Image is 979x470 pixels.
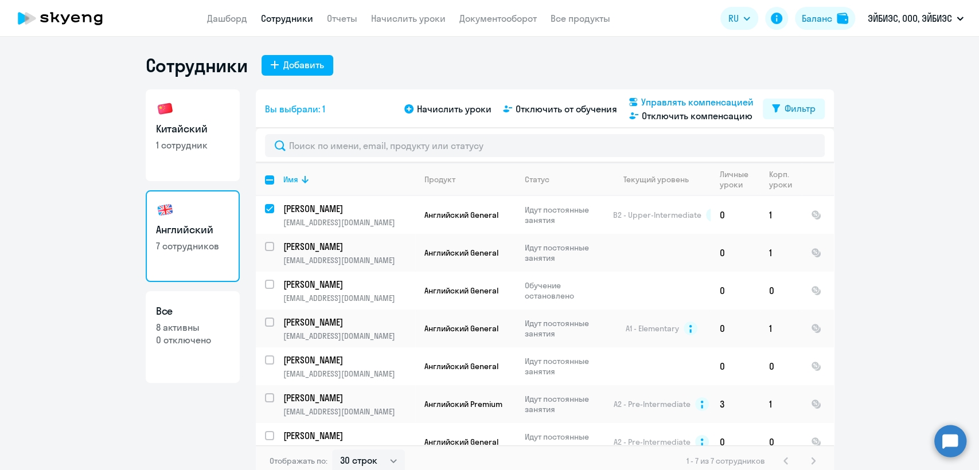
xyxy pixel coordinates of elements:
[283,240,415,253] a: [PERSON_NAME]
[156,334,229,346] p: 0 отключено
[265,102,325,116] span: Вы выбрали: 1
[424,210,498,220] span: Английский General
[769,169,794,190] div: Корп. уроки
[270,456,327,466] span: Отображать по:
[614,437,691,447] span: A2 - Pre-Intermediate
[525,242,603,263] p: Идут постоянные занятия
[728,11,739,25] span: RU
[283,255,415,265] p: [EMAIL_ADDRESS][DOMAIN_NAME]
[424,174,455,185] div: Продукт
[763,99,825,119] button: Фильтр
[156,222,229,237] h3: Английский
[525,174,549,185] div: Статус
[760,234,802,272] td: 1
[283,391,415,404] a: [PERSON_NAME]
[146,291,240,383] a: Все8 активны0 отключено
[626,323,679,334] span: A1 - Elementary
[327,13,357,24] a: Отчеты
[720,169,752,190] div: Личные уроки
[525,394,603,414] p: Идут постоянные занятия
[283,331,415,341] p: [EMAIL_ADDRESS][DOMAIN_NAME]
[283,369,415,379] p: [EMAIL_ADDRESS][DOMAIN_NAME]
[516,102,617,116] span: Отключить от обучения
[525,432,603,452] p: Идут постоянные занятия
[711,272,760,310] td: 0
[156,201,174,219] img: english
[760,347,802,385] td: 0
[760,196,802,234] td: 1
[862,5,969,32] button: ЭЙБИЭС, ООО, ЭЙБИЭС
[641,95,754,109] span: Управлять компенсацией
[146,89,240,181] a: Китайский1 сотрудник
[283,278,413,291] p: [PERSON_NAME]
[424,174,515,185] div: Продукт
[525,205,603,225] p: Идут постоянные занятия
[146,54,248,77] h1: Сотрудники
[283,202,415,215] a: [PERSON_NAME]
[802,11,832,25] div: Баланс
[785,101,816,115] div: Фильтр
[837,13,848,24] img: balance
[371,13,446,24] a: Начислить уроки
[711,310,760,347] td: 0
[711,196,760,234] td: 0
[283,406,415,417] p: [EMAIL_ADDRESS][DOMAIN_NAME]
[424,399,502,409] span: Английский Premium
[283,316,415,328] a: [PERSON_NAME]
[283,278,415,291] a: [PERSON_NAME]
[711,385,760,423] td: 3
[283,429,415,442] a: [PERSON_NAME]
[760,423,802,461] td: 0
[283,354,415,366] a: [PERSON_NAME]
[525,280,603,301] p: Обучение остановлено
[613,210,701,220] span: B2 - Upper-Intermediate
[795,7,855,30] button: Балансbalance
[868,11,952,25] p: ЭЙБИЭС, ООО, ЭЙБИЭС
[613,174,710,185] div: Текущий уровень
[720,7,758,30] button: RU
[283,240,413,253] p: [PERSON_NAME]
[156,321,229,334] p: 8 активны
[156,304,229,319] h3: Все
[283,444,415,455] p: [EMAIL_ADDRESS][DOMAIN_NAME]
[283,354,413,366] p: [PERSON_NAME]
[156,139,229,151] p: 1 сотрудник
[424,285,498,296] span: Английский General
[207,13,247,24] a: Дашборд
[760,310,802,347] td: 1
[711,234,760,272] td: 0
[459,13,537,24] a: Документооборот
[283,217,415,228] p: [EMAIL_ADDRESS][DOMAIN_NAME]
[417,102,492,116] span: Начислить уроки
[283,202,413,215] p: [PERSON_NAME]
[769,169,801,190] div: Корп. уроки
[146,190,240,282] a: Английский7 сотрудников
[720,169,759,190] div: Личные уроки
[642,109,752,123] span: Отключить компенсацию
[283,174,415,185] div: Имя
[156,100,174,118] img: chinese
[262,55,333,76] button: Добавить
[623,174,689,185] div: Текущий уровень
[424,437,498,447] span: Английский General
[283,316,413,328] p: [PERSON_NAME]
[760,272,802,310] td: 0
[424,248,498,258] span: Английский General
[551,13,610,24] a: Все продукты
[760,385,802,423] td: 1
[283,391,413,404] p: [PERSON_NAME]
[424,361,498,371] span: Английский General
[525,356,603,377] p: Идут постоянные занятия
[687,456,765,466] span: 1 - 7 из 7 сотрудников
[283,58,324,72] div: Добавить
[265,134,825,157] input: Поиск по имени, email, продукту или статусу
[156,122,229,136] h3: Китайский
[283,174,298,185] div: Имя
[424,323,498,334] span: Английский General
[711,423,760,461] td: 0
[283,429,413,442] p: [PERSON_NAME]
[261,13,313,24] a: Сотрудники
[156,240,229,252] p: 7 сотрудников
[614,399,691,409] span: A2 - Pre-Intermediate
